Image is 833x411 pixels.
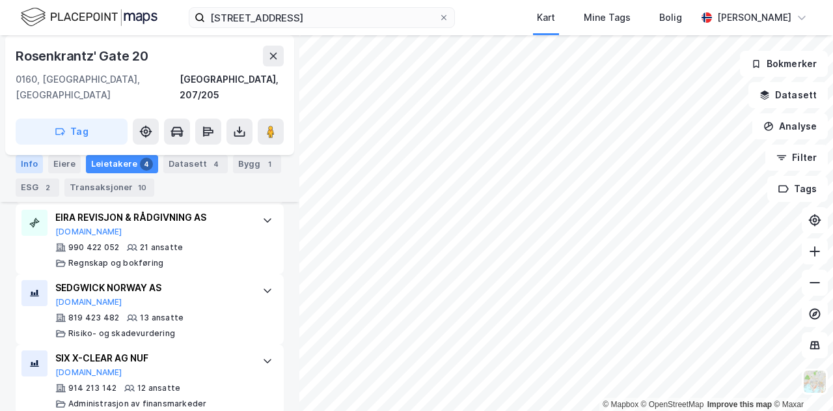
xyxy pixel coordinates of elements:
div: Eiere [48,155,81,173]
button: [DOMAIN_NAME] [55,367,122,378]
div: Info [16,155,43,173]
div: 1 [263,158,276,171]
div: Mine Tags [584,10,631,25]
div: 21 ansatte [140,242,183,253]
input: Søk på adresse, matrikkel, gårdeiere, leietakere eller personer [205,8,439,27]
div: 819 423 482 [68,313,119,323]
div: SIX X-CLEAR AG NUF [55,350,249,366]
iframe: Chat Widget [768,348,833,411]
button: Analyse [752,113,828,139]
div: [PERSON_NAME] [717,10,791,25]
a: Mapbox [603,400,638,409]
div: 4 [210,158,223,171]
button: Bokmerker [740,51,828,77]
div: 914 213 142 [68,383,116,393]
a: OpenStreetMap [641,400,704,409]
div: 12 ansatte [137,383,180,393]
div: Kontrollprogram for chat [768,348,833,411]
div: Administrasjon av finansmarkeder [68,399,206,409]
button: Datasett [748,82,828,108]
div: 2 [41,181,54,194]
button: Tags [767,176,828,202]
button: Tag [16,119,128,145]
div: 990 422 052 [68,242,119,253]
div: 10 [135,181,149,194]
div: Bolig [659,10,682,25]
div: Bygg [233,155,281,173]
div: SEDGWICK NORWAY AS [55,280,249,296]
div: 4 [140,158,153,171]
div: Risiko- og skadevurdering [68,328,175,339]
div: Rosenkrantz' Gate 20 [16,46,151,66]
div: Kart [537,10,555,25]
div: Datasett [163,155,228,173]
div: Leietakere [86,155,158,173]
div: Transaksjoner [64,178,154,197]
img: logo.f888ab2527a4732fd821a326f86c7f29.svg [21,6,157,29]
button: [DOMAIN_NAME] [55,227,122,237]
button: [DOMAIN_NAME] [55,297,122,307]
div: [GEOGRAPHIC_DATA], 207/205 [180,72,284,103]
button: Filter [765,145,828,171]
div: ESG [16,178,59,197]
div: 0160, [GEOGRAPHIC_DATA], [GEOGRAPHIC_DATA] [16,72,180,103]
div: EIRA REVISJON & RÅDGIVNING AS [55,210,249,225]
div: 13 ansatte [140,313,184,323]
div: Regnskap og bokføring [68,258,163,268]
a: Improve this map [707,400,772,409]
